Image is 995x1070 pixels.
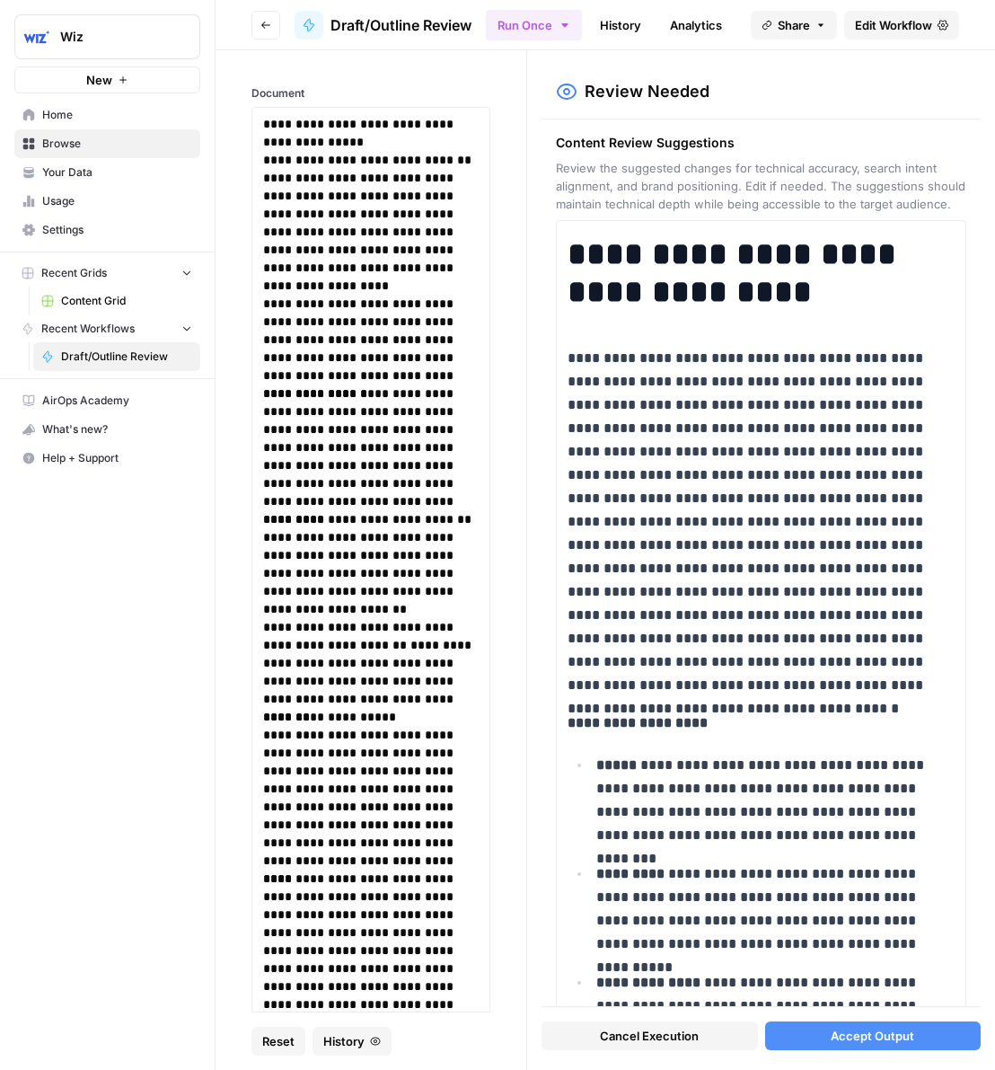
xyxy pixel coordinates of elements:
a: Your Data [14,158,200,187]
span: Content Grid [61,293,192,309]
span: AirOps Academy [42,393,192,409]
button: Workspace: Wiz [14,14,200,59]
span: Draft/Outline Review [330,14,471,36]
span: History [323,1032,365,1050]
button: Accept Output [765,1021,981,1050]
span: Recent Grids [41,265,107,281]
button: Help + Support [14,444,200,473]
div: What's new? [15,416,199,443]
span: Reset [262,1032,295,1050]
span: Help + Support [42,450,192,466]
a: History [589,11,652,40]
span: Cancel Execution [600,1027,699,1045]
span: Recent Workflows [41,321,135,337]
span: Draft/Outline Review [61,349,192,365]
a: Draft/Outline Review [33,342,200,371]
button: Cancel Execution [542,1021,757,1050]
span: Usage [42,193,192,209]
button: Recent Grids [14,260,200,287]
span: Browse [42,136,192,152]
span: Home [42,107,192,123]
label: Document [251,85,490,102]
a: AirOps Academy [14,386,200,415]
span: New [86,71,112,89]
span: Edit Workflow [855,16,932,34]
button: Run Once [486,10,582,40]
a: Analytics [659,11,733,40]
img: Wiz Logo [21,21,53,53]
h2: Review Needed [585,79,709,104]
span: Wiz [60,28,169,46]
a: Usage [14,187,200,216]
span: Review the suggested changes for technical accuracy, search intent alignment, and brand positioni... [556,159,966,213]
a: Browse [14,129,200,158]
button: Reset [251,1027,305,1056]
span: Share [778,16,810,34]
a: Draft/Outline Review [295,11,471,40]
a: Edit Workflow [844,11,959,40]
span: Accept Output [831,1027,914,1045]
button: Recent Workflows [14,315,200,342]
a: Settings [14,216,200,244]
button: New [14,66,200,93]
span: Content Review Suggestions [556,134,966,152]
button: Share [751,11,837,40]
span: Settings [42,222,192,238]
button: What's new? [14,415,200,444]
button: History [313,1027,392,1056]
a: Content Grid [33,287,200,315]
span: Your Data [42,164,192,181]
a: Home [14,101,200,129]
